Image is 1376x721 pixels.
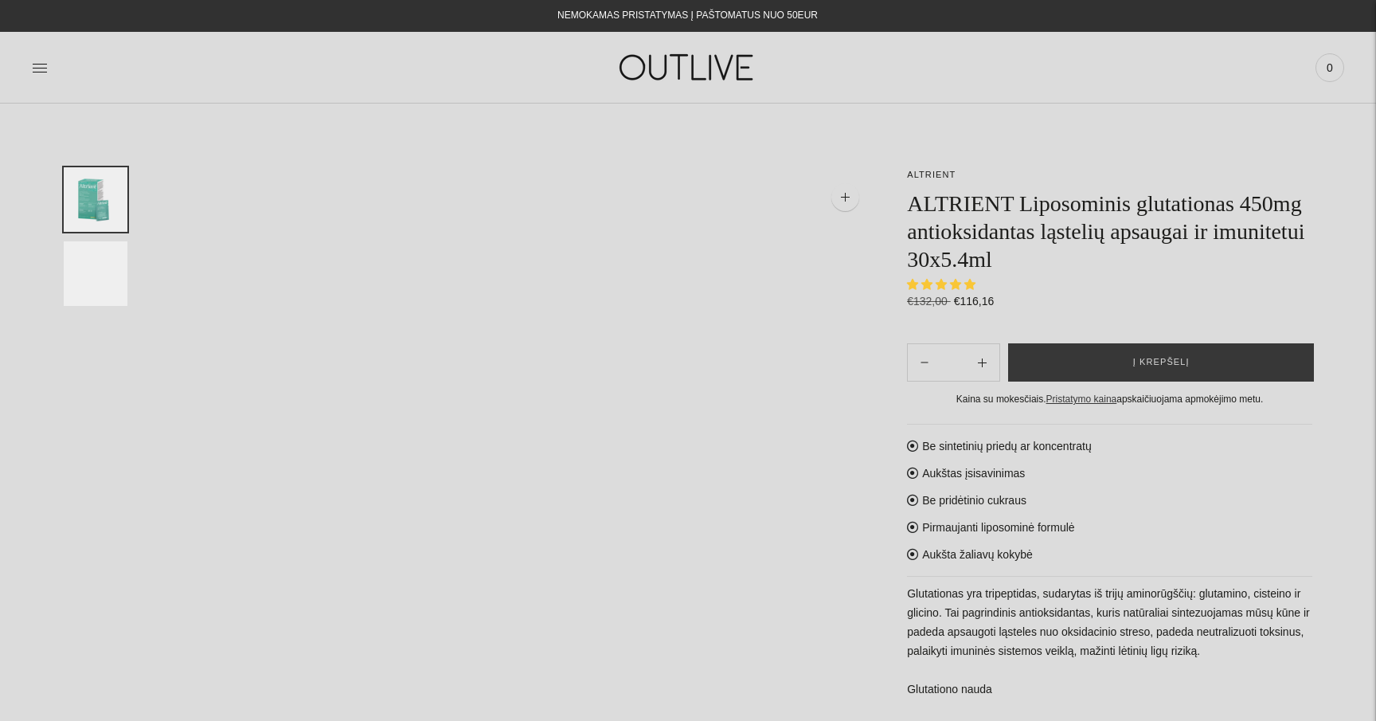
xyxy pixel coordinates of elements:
img: OUTLIVE [588,40,788,95]
button: Į krepšelį [1008,343,1314,382]
span: Į krepšelį [1133,355,1190,370]
div: Kaina su mokesčiais. apskaičiuojama apmokėjimo metu. [907,391,1312,408]
button: Translation missing: en.general.accessibility.image_thumbail [64,167,127,232]
span: 0 [1319,57,1341,79]
button: Add product quantity [908,343,941,382]
div: NEMOKAMAS PRISTATYMAS Į PAŠTOMATUS NUO 50EUR [557,6,818,25]
s: €132,00 [907,295,951,308]
a: 0 [1315,50,1344,85]
h1: ALTRIENT Liposominis glutationas 450mg antioksidantas ląstelių apsaugai ir imunitetui 30x5.4ml [907,190,1312,273]
input: Product quantity [941,351,965,374]
button: Subtract product quantity [965,343,999,382]
a: Pristatymo kaina [1046,394,1117,405]
a: ALTRIENT [907,170,956,179]
button: Translation missing: en.general.accessibility.image_thumbail [64,241,127,306]
span: €116,16 [954,295,995,308]
span: 5.00 stars [907,278,979,291]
